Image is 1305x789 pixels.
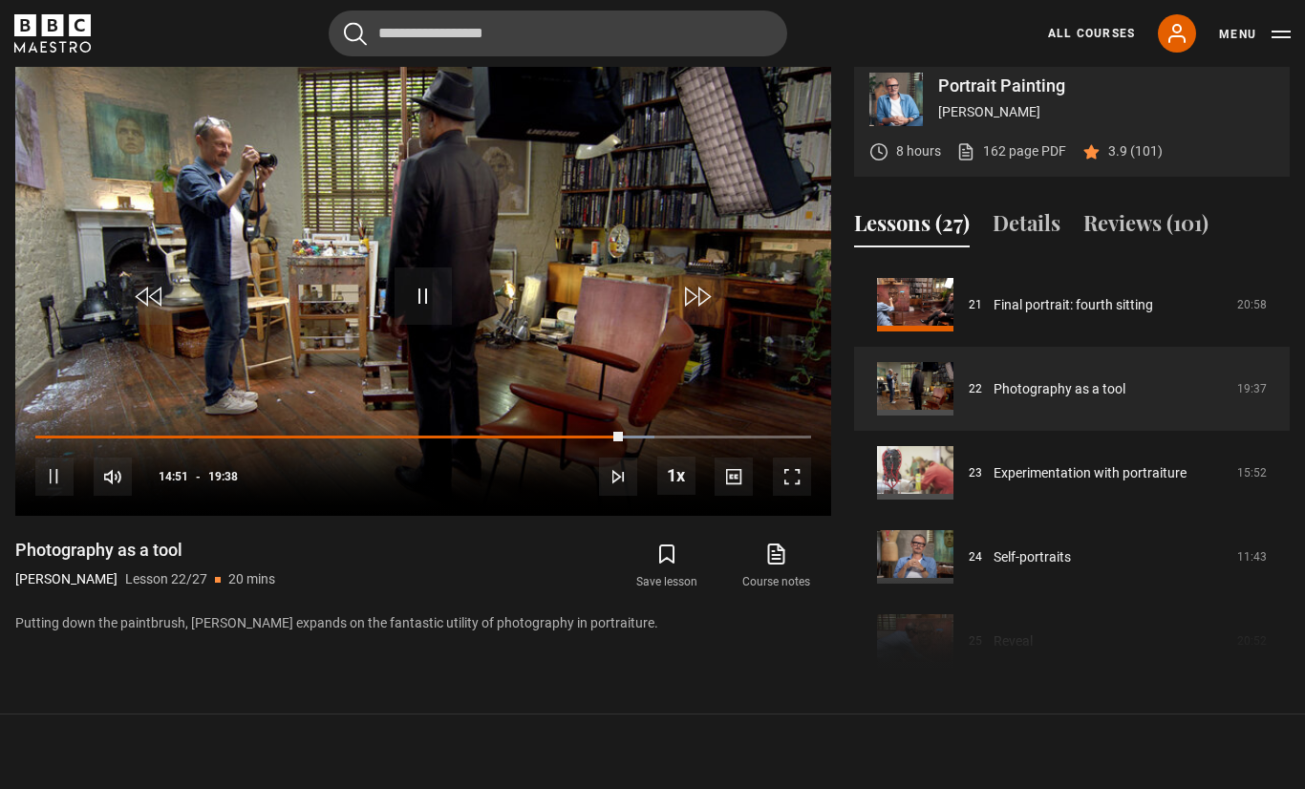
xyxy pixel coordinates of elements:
[994,295,1153,315] a: Final portrait: fourth sitting
[854,207,970,247] button: Lessons (27)
[1083,207,1209,247] button: Reviews (101)
[208,459,238,494] span: 19:38
[1108,141,1163,161] p: 3.9 (101)
[1219,25,1291,44] button: Toggle navigation
[196,470,201,483] span: -
[612,539,721,594] button: Save lesson
[722,539,831,594] a: Course notes
[228,569,275,589] p: 20 mins
[715,458,753,496] button: Captions
[125,569,207,589] p: Lesson 22/27
[994,379,1125,399] a: Photography as a tool
[15,539,275,562] h1: Photography as a tool
[994,547,1071,567] a: Self-portraits
[15,613,831,633] p: Putting down the paintbrush, [PERSON_NAME] expands on the fantastic utility of photography in por...
[1048,25,1135,42] a: All Courses
[938,77,1274,95] p: Portrait Painting
[773,458,811,496] button: Fullscreen
[35,436,811,439] div: Progress Bar
[657,457,695,495] button: Playback Rate
[938,102,1274,122] p: [PERSON_NAME]
[994,463,1187,483] a: Experimentation with portraiture
[896,141,941,161] p: 8 hours
[993,207,1060,247] button: Details
[599,458,637,496] button: Next Lesson
[94,458,132,496] button: Mute
[956,141,1066,161] a: 162 page PDF
[35,458,74,496] button: Pause
[15,57,831,516] video-js: Video Player
[329,11,787,56] input: Search
[344,22,367,46] button: Submit the search query
[14,14,91,53] svg: BBC Maestro
[159,459,188,494] span: 14:51
[15,569,118,589] p: [PERSON_NAME]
